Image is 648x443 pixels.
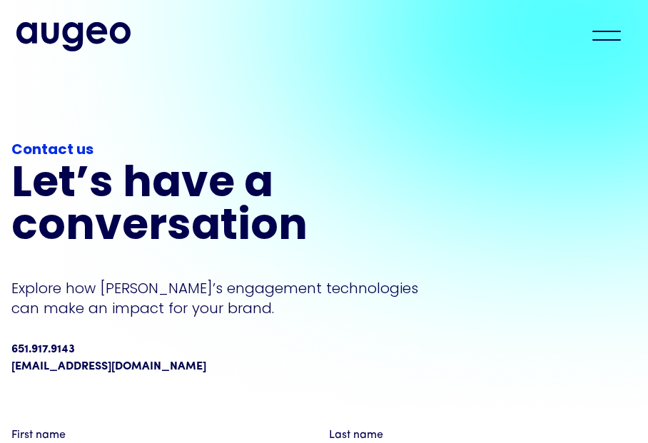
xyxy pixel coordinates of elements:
[16,22,131,51] img: Augeo's full logo in midnight blue.
[11,164,422,250] h2: Let’s have a conversation
[11,358,206,375] a: [EMAIL_ADDRESS][DOMAIN_NAME]
[16,22,131,51] a: home
[582,20,632,51] div: menu
[11,341,75,358] div: 651.917.9143
[11,140,422,161] div: Contact us
[11,278,422,318] p: Explore how [PERSON_NAME]’s engagement technologies can make an impact for your brand.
